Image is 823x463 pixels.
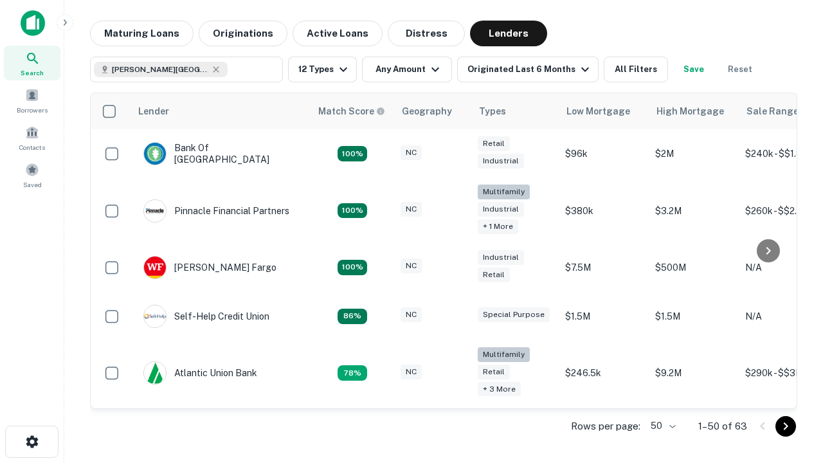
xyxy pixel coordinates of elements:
[559,341,649,406] td: $246.5k
[559,292,649,341] td: $1.5M
[746,104,799,119] div: Sale Range
[4,83,60,118] a: Borrowers
[401,365,422,379] div: NC
[649,129,739,178] td: $2M
[566,104,630,119] div: Low Mortgage
[112,64,208,75] span: [PERSON_NAME][GEOGRAPHIC_DATA], [GEOGRAPHIC_DATA]
[478,202,524,217] div: Industrial
[479,104,506,119] div: Types
[143,361,257,385] div: Atlantic Union Bank
[318,104,385,118] div: Capitalize uses an advanced AI algorithm to match your search with the best lender. The match sco...
[604,57,668,82] button: All Filters
[571,419,640,434] p: Rows per page:
[402,104,452,119] div: Geography
[144,200,166,222] img: picture
[338,203,367,219] div: Matching Properties: 23, hasApolloMatch: undefined
[457,57,599,82] button: Originated Last 6 Months
[470,21,547,46] button: Lenders
[649,178,739,243] td: $3.2M
[649,292,739,341] td: $1.5M
[4,120,60,155] a: Contacts
[19,142,45,152] span: Contacts
[293,21,383,46] button: Active Loans
[338,309,367,324] div: Matching Properties: 11, hasApolloMatch: undefined
[143,199,289,222] div: Pinnacle Financial Partners
[478,347,530,362] div: Multifamily
[4,158,60,192] a: Saved
[401,307,422,322] div: NC
[338,365,367,381] div: Matching Properties: 10, hasApolloMatch: undefined
[401,145,422,160] div: NC
[478,154,524,168] div: Industrial
[23,179,42,190] span: Saved
[143,142,298,165] div: Bank Of [GEOGRAPHIC_DATA]
[144,143,166,165] img: picture
[21,10,45,36] img: capitalize-icon.png
[559,243,649,292] td: $7.5M
[478,250,524,265] div: Industrial
[143,256,276,279] div: [PERSON_NAME] Fargo
[649,243,739,292] td: $500M
[656,104,724,119] div: High Mortgage
[478,365,510,379] div: Retail
[646,417,678,435] div: 50
[559,93,649,129] th: Low Mortgage
[649,93,739,129] th: High Mortgage
[17,105,48,115] span: Borrowers
[318,104,383,118] h6: Match Score
[478,307,550,322] div: Special Purpose
[478,136,510,151] div: Retail
[559,129,649,178] td: $96k
[649,341,739,406] td: $9.2M
[698,419,747,434] p: 1–50 of 63
[478,219,518,234] div: + 1 more
[719,57,761,82] button: Reset
[144,257,166,278] img: picture
[199,21,287,46] button: Originations
[144,305,166,327] img: picture
[478,382,521,397] div: + 3 more
[138,104,169,119] div: Lender
[338,146,367,161] div: Matching Properties: 14, hasApolloMatch: undefined
[4,46,60,80] a: Search
[311,93,394,129] th: Capitalize uses an advanced AI algorithm to match your search with the best lender. The match sco...
[559,178,649,243] td: $380k
[21,68,44,78] span: Search
[144,362,166,384] img: picture
[467,62,593,77] div: Originated Last 6 Months
[471,93,559,129] th: Types
[775,416,796,437] button: Go to next page
[394,93,471,129] th: Geography
[401,202,422,217] div: NC
[388,21,465,46] button: Distress
[90,21,194,46] button: Maturing Loans
[478,185,530,199] div: Multifamily
[143,305,269,328] div: Self-help Credit Union
[288,57,357,82] button: 12 Types
[401,259,422,273] div: NC
[759,319,823,381] iframe: Chat Widget
[478,268,510,282] div: Retail
[673,57,714,82] button: Save your search to get updates of matches that match your search criteria.
[338,260,367,275] div: Matching Properties: 14, hasApolloMatch: undefined
[362,57,452,82] button: Any Amount
[131,93,311,129] th: Lender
